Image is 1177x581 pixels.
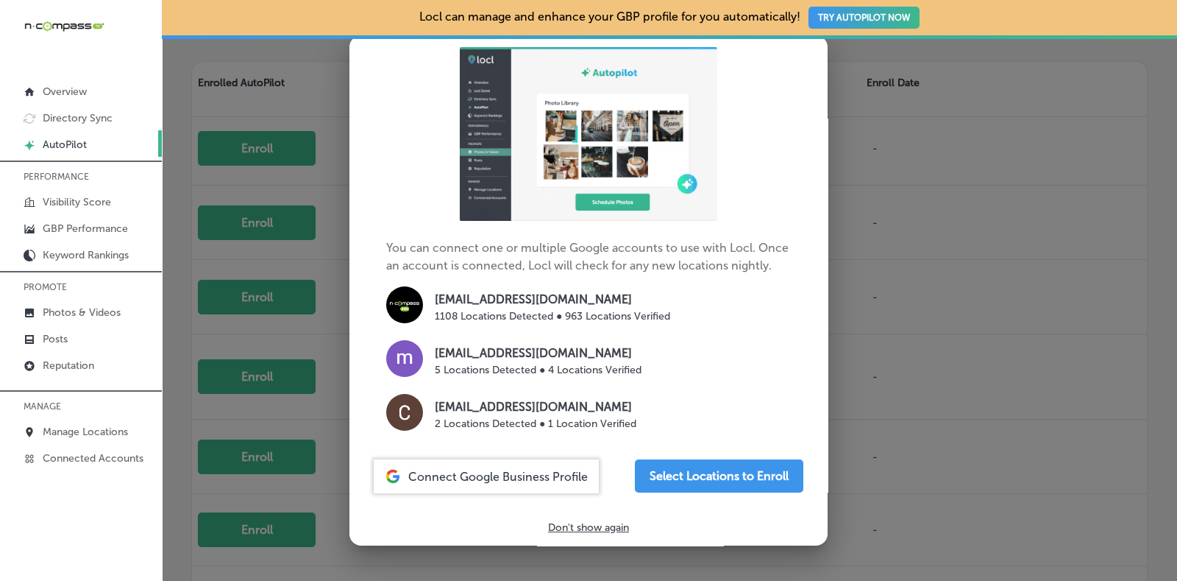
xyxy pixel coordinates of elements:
span: Connect Google Business Profile [408,470,588,484]
p: Keyword Rankings [43,249,129,261]
img: ap-gif [460,47,717,222]
p: You can connect one or multiple Google accounts to use with Locl. Once an account is connected, L... [386,47,791,437]
p: AutoPilot [43,138,87,151]
p: Reputation [43,359,94,372]
button: TRY AUTOPILOT NOW [808,7,920,29]
p: Manage Locations [43,426,128,438]
p: Connected Accounts [43,452,143,465]
p: Visibility Score [43,196,111,208]
p: [EMAIL_ADDRESS][DOMAIN_NAME] [435,345,641,362]
button: Select Locations to Enroll [635,459,803,493]
p: Directory Sync [43,112,113,124]
p: 2 Locations Detected ● 1 Location Verified [435,416,636,432]
p: Don't show again [548,521,629,534]
p: 1108 Locations Detected ● 963 Locations Verified [435,309,670,324]
p: [EMAIL_ADDRESS][DOMAIN_NAME] [435,291,670,309]
p: [EMAIL_ADDRESS][DOMAIN_NAME] [435,398,636,416]
p: Overview [43,85,87,98]
p: GBP Performance [43,222,128,235]
img: 660ab0bf-5cc7-4cb8-ba1c-48b5ae0f18e60NCTV_CLogo_TV_Black_-500x88.png [24,19,104,33]
p: Posts [43,333,68,345]
p: Photos & Videos [43,306,121,319]
p: 5 Locations Detected ● 4 Locations Verified [435,362,641,378]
